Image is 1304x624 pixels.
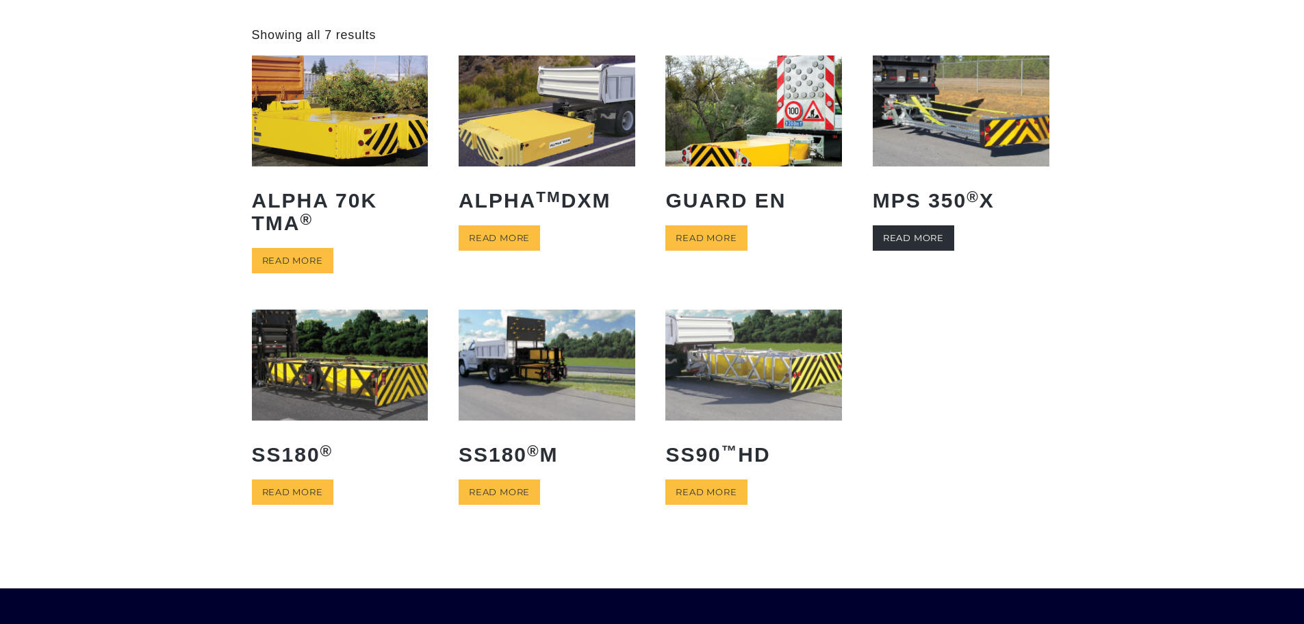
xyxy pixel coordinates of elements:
[252,310,429,475] a: SS180®
[459,225,540,251] a: Read more about “ALPHATM DXM”
[320,442,333,460] sup: ®
[665,179,842,222] h2: GUARD EN
[665,55,842,221] a: GUARD EN
[873,225,954,251] a: Read more about “MPS 350® X”
[459,310,635,475] a: SS180®M
[459,179,635,222] h2: ALPHA DXM
[300,211,313,228] sup: ®
[459,55,635,221] a: ALPHATMDXM
[665,479,747,505] a: Read more about “SS90™ HD”
[536,188,561,205] sup: TM
[665,310,842,475] a: SS90™HD
[967,188,980,205] sup: ®
[252,27,376,43] p: Showing all 7 results
[665,225,747,251] a: Read more about “GUARD EN”
[721,442,739,460] sup: ™
[527,442,540,460] sup: ®
[252,179,429,245] h2: ALPHA 70K TMA
[252,248,333,273] a: Read more about “ALPHA 70K TMA®”
[459,479,540,505] a: Read more about “SS180® M”
[252,433,429,476] h2: SS180
[873,55,1049,221] a: MPS 350®X
[252,55,429,244] a: ALPHA 70K TMA®
[873,179,1049,222] h2: MPS 350 X
[665,433,842,476] h2: SS90 HD
[459,433,635,476] h2: SS180 M
[252,479,333,505] a: Read more about “SS180®”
